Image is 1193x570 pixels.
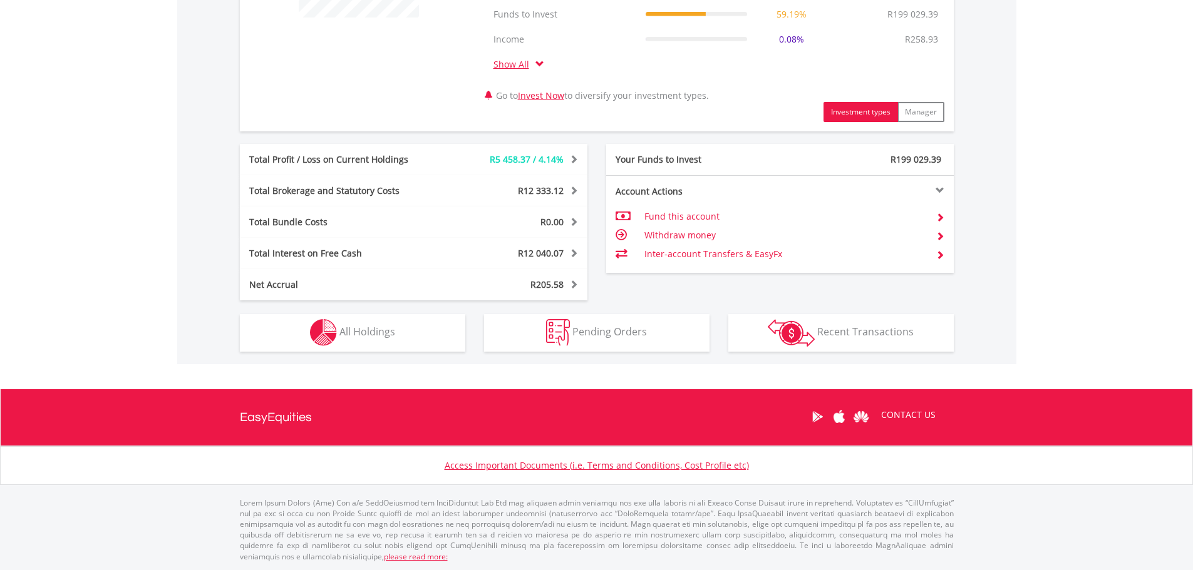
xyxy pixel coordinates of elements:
[644,226,926,245] td: Withdraw money
[490,153,564,165] span: R5 458.37 / 4.14%
[240,314,465,352] button: All Holdings
[518,247,564,259] span: R12 040.07
[240,497,954,562] p: Lorem Ipsum Dolors (Ame) Con a/e SeddOeiusmod tem InciDiduntut Lab Etd mag aliquaen admin veniamq...
[240,278,443,291] div: Net Accrual
[493,58,535,70] a: Show All
[240,247,443,260] div: Total Interest on Free Cash
[850,397,872,436] a: Huawei
[768,319,815,347] img: transactions-zar-wht.png
[484,314,710,352] button: Pending Orders
[530,278,564,290] span: R205.58
[728,314,954,352] button: Recent Transactions
[829,397,850,436] a: Apple
[240,216,443,228] div: Total Bundle Costs
[310,319,337,346] img: holdings-wht.png
[606,185,780,198] div: Account Actions
[807,397,829,436] a: Google Play
[824,102,898,122] button: Investment types
[817,325,914,338] span: Recent Transactions
[518,185,564,196] span: R12 333.12
[881,2,944,27] td: R199 029.39
[240,389,312,445] a: EasyEquities
[572,325,647,338] span: Pending Orders
[753,2,830,27] td: 59.19%
[240,153,443,166] div: Total Profit / Loss on Current Holdings
[899,27,944,52] td: R258.93
[487,27,639,52] td: Income
[753,27,830,52] td: 0.08%
[891,153,941,165] span: R199 029.39
[897,102,944,122] button: Manager
[606,153,780,166] div: Your Funds to Invest
[540,216,564,228] span: R0.00
[644,207,926,226] td: Fund this account
[384,551,448,562] a: please read more:
[546,319,570,346] img: pending_instructions-wht.png
[518,89,564,101] a: Invest Now
[644,245,926,263] td: Inter-account Transfers & EasyFx
[872,397,944,432] a: CONTACT US
[487,2,639,27] td: Funds to Invest
[240,185,443,197] div: Total Brokerage and Statutory Costs
[445,459,749,471] a: Access Important Documents (i.e. Terms and Conditions, Cost Profile etc)
[339,325,395,338] span: All Holdings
